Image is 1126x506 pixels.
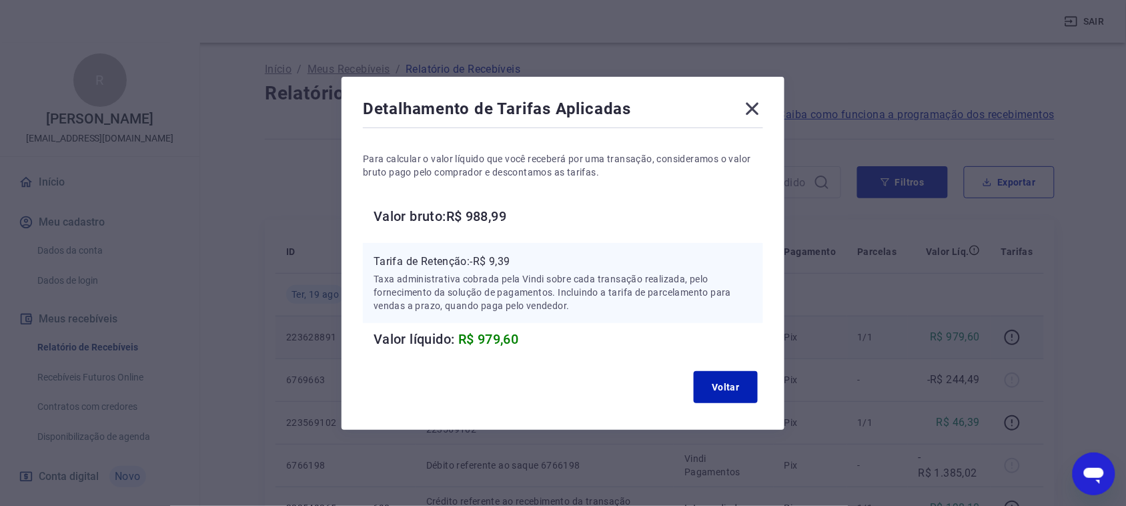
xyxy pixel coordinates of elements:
button: Voltar [694,371,758,403]
span: R$ 979,60 [458,331,519,347]
h6: Valor líquido: [374,328,763,350]
p: Taxa administrativa cobrada pela Vindi sobre cada transação realizada, pelo fornecimento da soluç... [374,272,752,312]
p: Tarifa de Retenção: -R$ 9,39 [374,254,752,270]
div: Detalhamento de Tarifas Aplicadas [363,98,763,125]
p: Para calcular o valor líquido que você receberá por uma transação, consideramos o valor bruto pag... [363,152,763,179]
iframe: Botão para abrir a janela de mensagens, conversa em andamento [1073,453,1115,495]
h6: Valor bruto: R$ 988,99 [374,206,763,227]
